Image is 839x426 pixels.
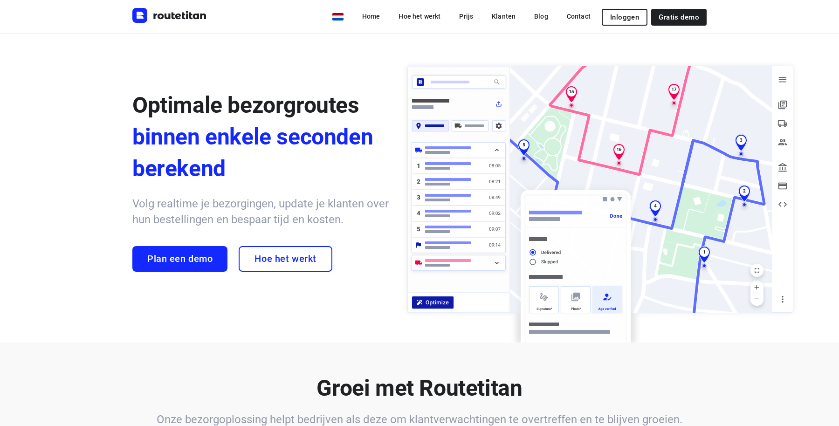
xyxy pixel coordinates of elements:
span: Inloggen [610,14,639,21]
a: Blog [527,8,556,25]
a: Home [355,8,388,25]
b: Groei met Routetitan [316,375,522,401]
img: illustration [401,60,799,343]
a: Gratis demo [651,9,707,26]
a: Klanten [484,8,523,25]
a: Hoe het werkt [391,8,448,25]
span: Optimale bezorgroutes [132,92,359,118]
h6: Volg realtime je bezorgingen, update je klanten over hun bestellingen en bespaar tijd en kosten. [132,196,389,227]
span: Plan een demo [147,254,213,264]
a: Routetitan [132,8,207,25]
span: binnen enkele seconden berekend [132,121,389,185]
a: Prijs [452,8,481,25]
a: Hoe het werkt [239,246,332,272]
span: Hoe het werkt [254,254,316,264]
a: Plan een demo [132,246,227,272]
a: Contact [559,8,598,25]
img: Routetitan logo [132,8,207,23]
span: Gratis demo [659,14,699,21]
button: Inloggen [602,9,647,26]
